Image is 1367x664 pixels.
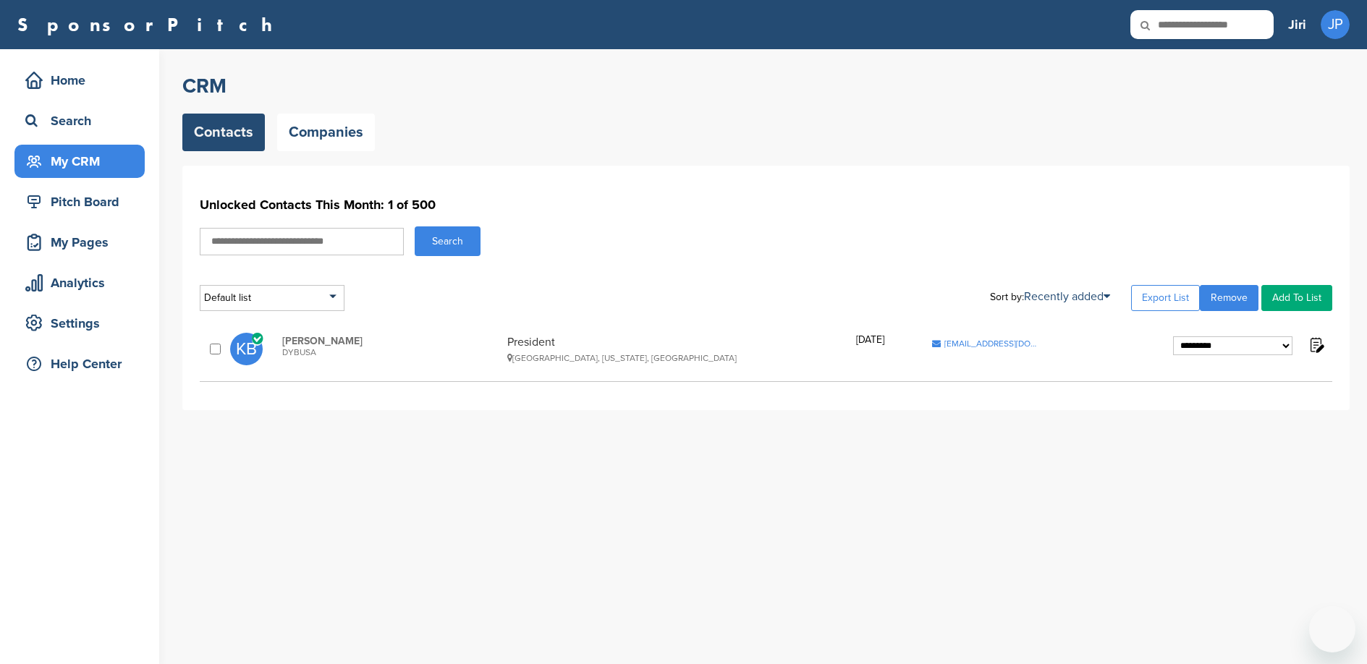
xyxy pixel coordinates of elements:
[22,229,145,255] div: My Pages
[14,266,145,299] a: Analytics
[277,114,375,151] a: Companies
[990,291,1110,302] div: Sort by:
[282,335,499,347] span: [PERSON_NAME]
[22,189,145,215] div: Pitch Board
[22,148,145,174] div: My CRM
[14,145,145,178] a: My CRM
[856,335,884,363] div: [DATE]
[17,15,282,34] a: SponsorPitch
[14,104,145,137] a: Search
[14,307,145,340] a: Settings
[1288,14,1306,35] h3: Jiri
[22,270,145,296] div: Analytics
[200,192,1332,218] h1: Unlocked Contacts This Month: 1 of 500
[415,226,481,256] button: Search
[22,108,145,134] div: Search
[182,114,265,151] a: Contacts
[944,339,1041,348] span: [EMAIL_ADDRESS][DOMAIN_NAME]
[22,67,145,93] div: Home
[1321,10,1350,39] span: JP
[14,185,145,218] a: Pitch Board
[507,335,849,363] div: President
[1024,289,1110,304] a: Recently added
[1307,336,1325,354] img: Notes
[507,353,849,363] div: [GEOGRAPHIC_DATA], [US_STATE], [GEOGRAPHIC_DATA]
[1200,285,1258,311] a: Remove
[282,347,499,357] span: DYBUSA
[14,347,145,380] a: Help Center
[14,64,145,97] a: Home
[1288,9,1306,41] a: Jiri
[230,333,268,365] a: KB
[14,226,145,259] a: My Pages
[1131,285,1200,311] a: Export List
[182,73,1350,99] h2: CRM
[1309,606,1355,652] iframe: Button to launch messaging window
[22,351,145,377] div: Help Center
[1261,285,1332,311] a: Add To List
[230,333,263,365] span: KB
[200,285,344,311] div: Default list
[22,310,145,336] div: Settings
